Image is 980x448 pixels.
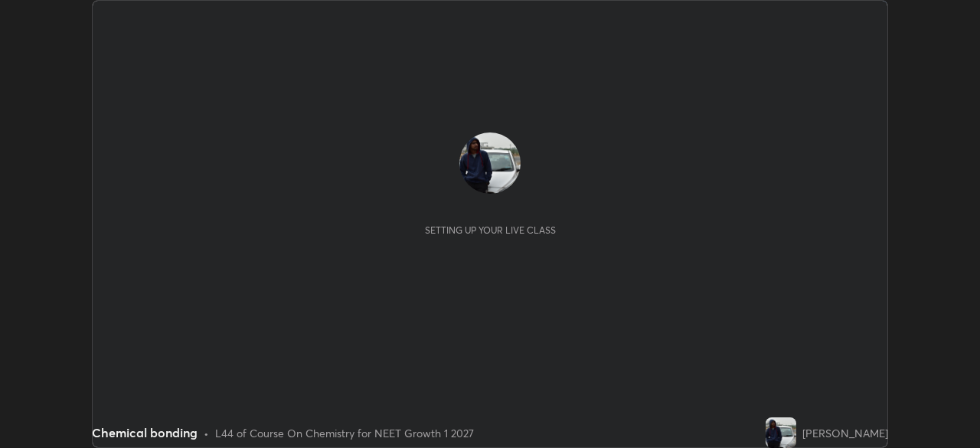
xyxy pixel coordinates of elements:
[459,132,521,194] img: f991eeff001c4949acf00ac8e21ffa6c.jpg
[204,425,209,441] div: •
[802,425,888,441] div: [PERSON_NAME]
[215,425,474,441] div: L44 of Course On Chemistry for NEET Growth 1 2027
[766,417,796,448] img: f991eeff001c4949acf00ac8e21ffa6c.jpg
[425,224,556,236] div: Setting up your live class
[92,423,198,442] div: Chemical bonding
